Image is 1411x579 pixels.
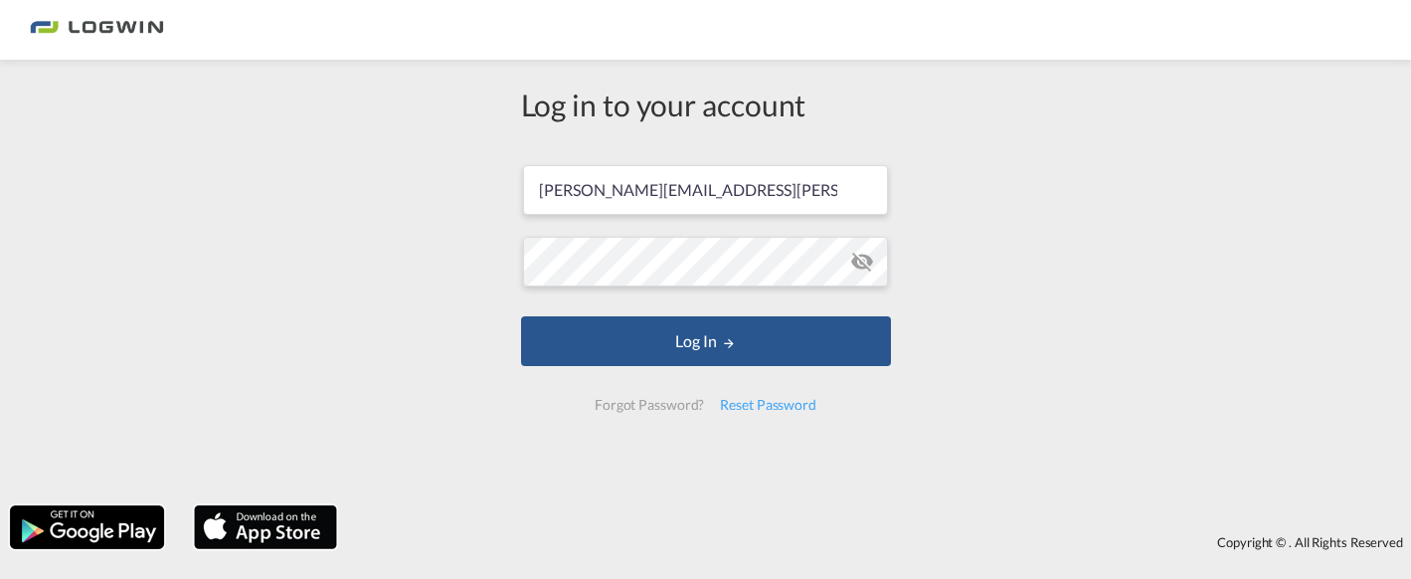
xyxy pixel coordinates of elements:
[850,250,874,274] md-icon: icon-eye-off
[521,316,891,366] button: LOGIN
[521,84,891,125] div: Log in to your account
[523,165,888,215] input: Enter email/phone number
[347,525,1411,559] div: Copyright © . All Rights Reserved
[30,8,164,53] img: bc73a0e0d8c111efacd525e4c8ad7d32.png
[192,503,339,551] img: apple.png
[712,387,824,423] div: Reset Password
[8,503,166,551] img: google.png
[587,387,712,423] div: Forgot Password?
